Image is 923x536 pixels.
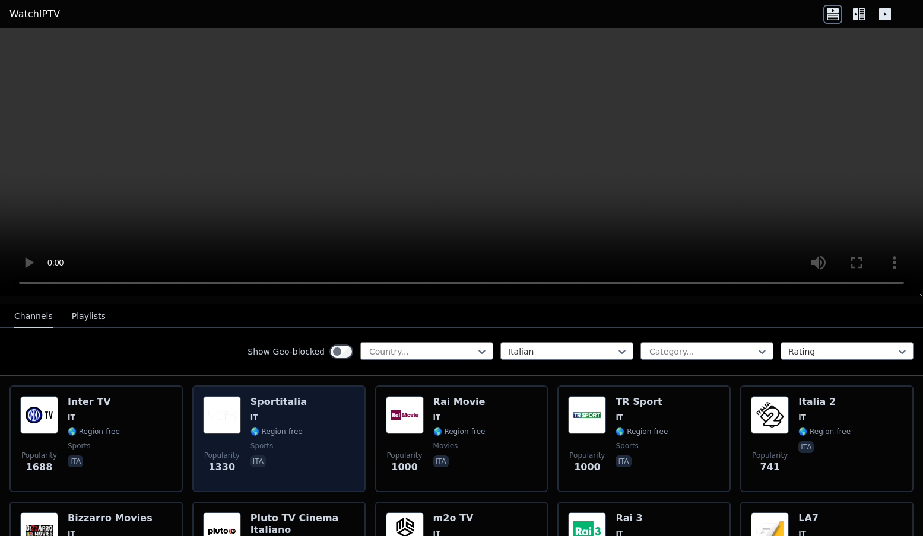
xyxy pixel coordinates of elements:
span: IT [798,413,806,422]
h6: m2o TV [433,512,486,524]
p: ita [433,455,449,467]
h6: Italia 2 [798,396,851,408]
img: Sportitalia [203,396,241,434]
span: Popularity [569,451,605,460]
p: ita [68,455,83,467]
span: Popularity [21,451,57,460]
span: Popularity [204,451,240,460]
h6: Sportitalia [250,396,307,408]
span: Popularity [752,451,788,460]
h6: Bizzarro Movies [68,512,153,524]
span: 🌎 Region-free [433,427,486,436]
span: 🌎 Region-free [798,427,851,436]
span: 1000 [391,460,418,474]
img: Rai Movie [386,396,424,434]
span: movies [433,441,458,451]
img: Italia 2 [751,396,789,434]
span: IT [433,413,441,422]
button: Channels [14,305,53,328]
span: 🌎 Region-free [68,427,120,436]
p: ita [616,455,631,467]
span: 1330 [209,460,236,474]
p: ita [250,455,266,467]
h6: TR Sport [616,396,668,408]
button: Playlists [72,305,106,328]
span: Popularity [387,451,423,460]
p: ita [798,441,814,453]
label: Show Geo-blocked [248,346,325,358]
img: Inter TV [20,396,58,434]
h6: Inter TV [68,396,120,408]
span: 🌎 Region-free [616,427,668,436]
span: 1000 [574,460,601,474]
span: IT [250,413,258,422]
span: sports [68,441,90,451]
h6: Rai 3 [616,512,668,524]
span: 741 [760,460,779,474]
span: 🌎 Region-free [250,427,303,436]
a: WatchIPTV [9,7,60,21]
span: sports [250,441,273,451]
h6: Rai Movie [433,396,486,408]
span: IT [68,413,75,422]
span: 1688 [26,460,53,474]
span: IT [616,413,623,422]
img: TR Sport [568,396,606,434]
span: sports [616,441,638,451]
h6: Pluto TV Cinema Italiano [250,512,355,536]
h6: LA7 [798,512,851,524]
